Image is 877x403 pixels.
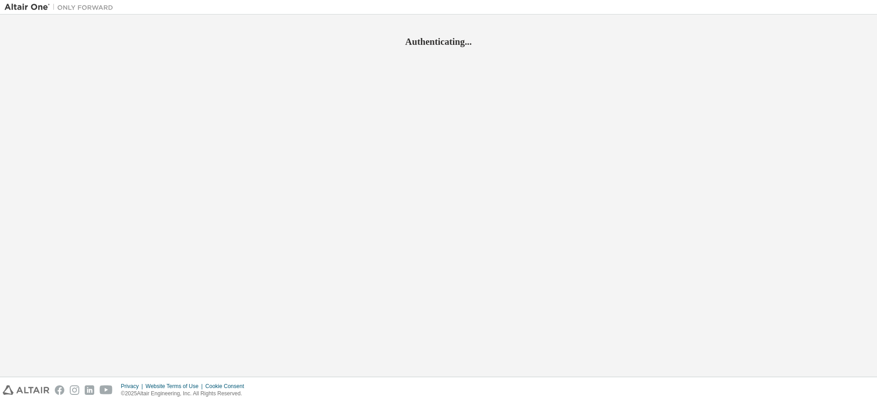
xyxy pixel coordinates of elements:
img: altair_logo.svg [3,385,49,395]
div: Privacy [121,383,145,390]
img: linkedin.svg [85,385,94,395]
div: Website Terms of Use [145,383,205,390]
div: Cookie Consent [205,383,249,390]
img: Altair One [5,3,118,12]
img: instagram.svg [70,385,79,395]
p: © 2025 Altair Engineering, Inc. All Rights Reserved. [121,390,250,398]
h2: Authenticating... [5,36,872,48]
img: facebook.svg [55,385,64,395]
img: youtube.svg [100,385,113,395]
